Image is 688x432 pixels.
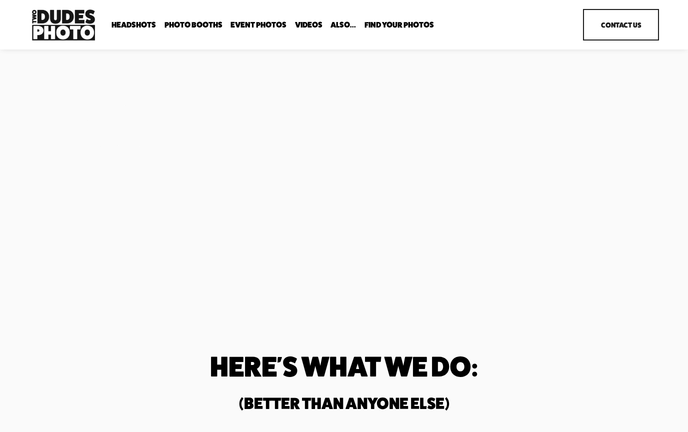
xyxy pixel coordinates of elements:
[330,21,356,29] span: Also...
[164,20,222,29] a: folder dropdown
[107,353,580,379] h1: Here's What We do:
[295,20,322,29] a: Videos
[29,72,262,175] h1: Unmatched Quality. Unparalleled Speed.
[111,21,156,29] span: Headshots
[364,20,434,29] a: folder dropdown
[111,20,156,29] a: folder dropdown
[230,20,286,29] a: Event Photos
[364,21,434,29] span: Find Your Photos
[164,21,222,29] span: Photo Booths
[29,7,98,43] img: Two Dudes Photo | Headshots, Portraits &amp; Photo Booths
[29,193,258,259] strong: Two Dudes Photo is a full-service photography & video production agency delivering premium experi...
[330,20,356,29] a: folder dropdown
[107,395,580,411] h2: (Better than anyone else)
[583,9,659,40] a: Contact Us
